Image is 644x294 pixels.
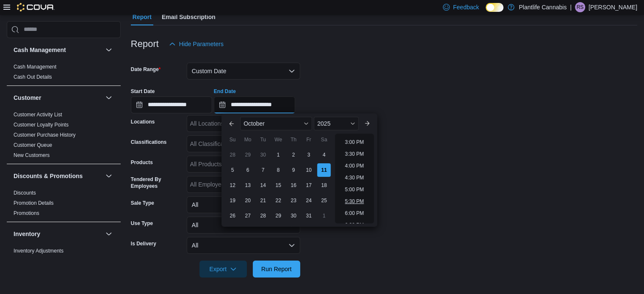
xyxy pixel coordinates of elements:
[271,148,285,162] div: day-1
[241,194,254,207] div: day-20
[317,163,331,177] div: day-11
[14,63,56,70] span: Cash Management
[14,93,41,102] h3: Customer
[104,229,114,239] button: Inventory
[187,196,300,213] button: All
[131,176,183,190] label: Tendered By Employees
[302,148,315,162] div: day-3
[14,210,39,216] a: Promotions
[256,209,270,223] div: day-28
[17,3,55,11] img: Cova
[302,209,315,223] div: day-31
[575,2,585,12] div: Rob Schilling
[14,142,52,148] span: Customer Queue
[342,184,368,195] li: 5:00 PM
[519,2,567,12] p: Plantlife Cannabis
[14,258,83,264] a: Inventory by Product Historical
[271,194,285,207] div: day-22
[131,220,153,227] label: Use Type
[214,88,236,95] label: End Date
[131,139,167,146] label: Classifications
[14,152,50,159] span: New Customers
[302,194,315,207] div: day-24
[256,133,270,146] div: Tu
[14,132,76,138] a: Customer Purchase History
[256,148,270,162] div: day-30
[271,133,285,146] div: We
[256,163,270,177] div: day-7
[133,8,152,25] span: Report
[214,96,295,113] input: Press the down key to enter a popover containing a calendar. Press the escape key to close the po...
[287,148,300,162] div: day-2
[453,3,479,11] span: Feedback
[486,3,503,12] input: Dark Mode
[14,190,36,196] span: Discounts
[14,46,102,54] button: Cash Management
[14,121,69,128] span: Customer Loyalty Points
[104,45,114,55] button: Cash Management
[14,172,83,180] h3: Discounts & Promotions
[226,179,239,192] div: day-12
[14,258,83,264] span: Inventory by Product Historical
[14,142,52,148] a: Customer Queue
[317,148,331,162] div: day-4
[302,133,315,146] div: Fr
[342,149,368,159] li: 3:30 PM
[342,208,368,218] li: 6:00 PM
[131,39,159,49] h3: Report
[14,248,64,254] a: Inventory Adjustments
[131,118,155,125] label: Locations
[241,179,254,192] div: day-13
[256,194,270,207] div: day-21
[14,64,56,70] a: Cash Management
[205,261,242,278] span: Export
[261,265,292,273] span: Run Report
[14,46,66,54] h3: Cash Management
[14,200,54,206] a: Promotion Details
[225,117,238,130] button: Previous Month
[131,88,155,95] label: Start Date
[225,147,332,223] div: October, 2025
[317,120,330,127] span: 2025
[287,133,300,146] div: Th
[14,210,39,217] span: Promotions
[589,2,637,12] p: [PERSON_NAME]
[271,179,285,192] div: day-15
[7,62,121,85] div: Cash Management
[302,179,315,192] div: day-17
[287,209,300,223] div: day-30
[131,66,161,73] label: Date Range
[342,137,368,147] li: 3:00 PM
[317,179,331,192] div: day-18
[7,110,121,164] div: Customer
[226,163,239,177] div: day-5
[7,188,121,222] div: Discounts & Promotions
[14,74,52,80] span: Cash Out Details
[131,200,154,206] label: Sale Type
[226,148,239,162] div: day-28
[577,2,584,12] span: RS
[317,133,331,146] div: Sa
[256,179,270,192] div: day-14
[104,171,114,181] button: Discounts & Promotions
[104,93,114,103] button: Customer
[14,93,102,102] button: Customer
[131,96,212,113] input: Press the down key to open a popover containing a calendar.
[335,134,373,223] ul: Time
[241,163,254,177] div: day-6
[287,163,300,177] div: day-9
[226,194,239,207] div: day-19
[14,230,102,238] button: Inventory
[179,40,224,48] span: Hide Parameters
[317,194,331,207] div: day-25
[302,163,315,177] div: day-10
[162,8,216,25] span: Email Subscription
[14,200,54,206] span: Promotion Details
[287,194,300,207] div: day-23
[166,36,227,52] button: Hide Parameters
[14,112,62,118] a: Customer Activity List
[187,63,300,80] button: Custom Date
